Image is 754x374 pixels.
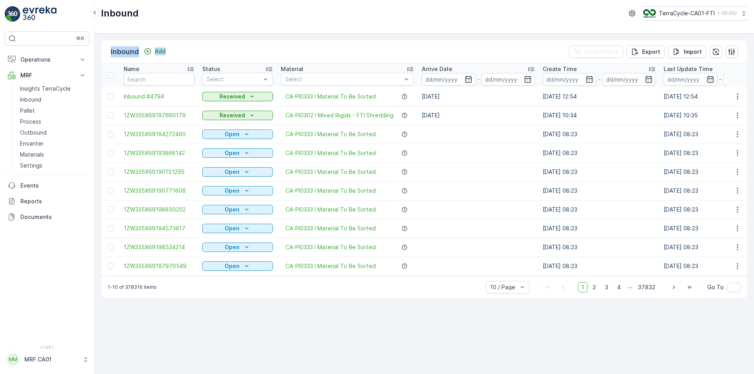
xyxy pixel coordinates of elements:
[108,169,114,175] div: Toggle Row Selected
[20,129,47,137] p: Outbound
[225,243,240,251] p: Open
[17,83,90,94] a: Insights TerraCycle
[76,35,84,42] p: ⌘B
[20,96,41,104] p: Inbound
[642,48,660,56] p: Export
[202,224,273,233] button: Open
[539,257,660,275] td: [DATE] 08:23
[20,151,44,159] p: Materials
[124,65,139,73] p: Name
[5,345,90,350] span: v 1.50.1
[481,73,535,86] input: dd/mm/yyyy
[108,93,114,100] div: Toggle Row Selected
[539,125,660,144] td: [DATE] 08:23
[477,75,480,84] p: -
[589,282,600,292] span: 2
[643,6,748,20] button: TerraCycle-CA01-FTI(-05:00)
[124,187,194,195] a: 1ZW335X69190771606
[108,131,114,137] div: Toggle Row Selected
[124,111,194,119] span: 1ZW335X69197660179
[7,353,19,366] div: MM
[111,46,139,57] p: Inbound
[285,187,376,195] a: CA-PI0333 I Material To Be Sorted
[23,6,57,22] img: logo_light-DOdMpM7g.png
[202,92,273,101] button: Received
[17,160,90,171] a: Settings
[543,65,577,73] p: Create Time
[668,46,706,58] button: Import
[422,73,476,86] input: dd/mm/yyyy
[202,167,273,177] button: Open
[418,87,539,106] td: [DATE]
[124,168,194,176] span: 1ZW335X69190151295
[20,85,71,93] p: Insights TerraCycle
[539,238,660,257] td: [DATE] 08:23
[108,150,114,156] div: Toggle Row Selected
[202,130,273,139] button: Open
[225,262,240,270] p: Open
[5,351,90,368] button: MMMRF.CA01
[124,130,194,138] span: 1ZW335X69194272460
[569,46,623,58] button: Clear Filters
[664,73,717,86] input: dd/mm/yyyy
[220,93,245,100] p: Received
[17,94,90,105] a: Inbound
[626,46,665,58] button: Export
[684,48,702,56] p: Import
[101,7,139,20] p: Inbound
[124,206,194,213] span: 1ZW335X69198850202
[422,65,452,73] p: Arrive Date
[285,111,393,119] a: CA-PI0302 I Mixed Rigids - FTI Shredding
[539,219,660,238] td: [DATE] 08:23
[155,47,166,55] p: Add
[539,162,660,181] td: [DATE] 08:23
[141,47,169,56] button: Add
[539,87,660,106] td: [DATE] 12:54
[20,140,44,148] p: Envanter
[539,200,660,219] td: [DATE] 08:23
[285,224,376,232] a: CA-PI0333 I Material To Be Sorted
[124,149,194,157] a: 1ZW335X69193866142
[202,205,273,214] button: Open
[108,244,114,250] div: Toggle Row Selected
[418,106,539,125] td: [DATE]
[225,130,240,138] p: Open
[285,243,376,251] span: CA-PI0333 I Material To Be Sorted
[20,213,86,221] p: Documents
[613,282,624,292] span: 4
[285,130,376,138] a: CA-PI0333 I Material To Be Sorted
[220,111,245,119] p: Received
[643,9,656,18] img: TC_BVHiTW6.png
[20,107,35,115] p: Pallet
[17,116,90,127] a: Process
[202,65,220,73] p: Status
[539,181,660,200] td: [DATE] 08:23
[20,162,42,170] p: Settings
[202,111,273,120] button: Received
[285,206,376,213] a: CA-PI0333 I Material To Be Sorted
[108,206,114,213] div: Toggle Row Selected
[584,48,619,56] p: Clear Filters
[285,262,376,270] span: CA-PI0333 I Material To Be Sorted
[108,284,157,290] p: 1-10 of 378316 items
[124,243,194,251] span: 1ZW335X69198534214
[634,282,659,292] span: 37832
[202,148,273,158] button: Open
[225,168,240,176] p: Open
[543,73,597,86] input: dd/mm/yyyy
[124,73,194,86] input: Search
[539,106,660,125] td: [DATE] 10:34
[285,93,376,100] a: CA-PI0333 I Material To Be Sorted
[108,188,114,194] div: Toggle Row Selected
[539,144,660,162] td: [DATE] 08:23
[124,224,194,232] a: 1ZW335X69194573617
[124,262,194,270] a: 1ZW335X69197970549
[202,261,273,271] button: Open
[202,243,273,252] button: Open
[108,263,114,269] div: Toggle Row Selected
